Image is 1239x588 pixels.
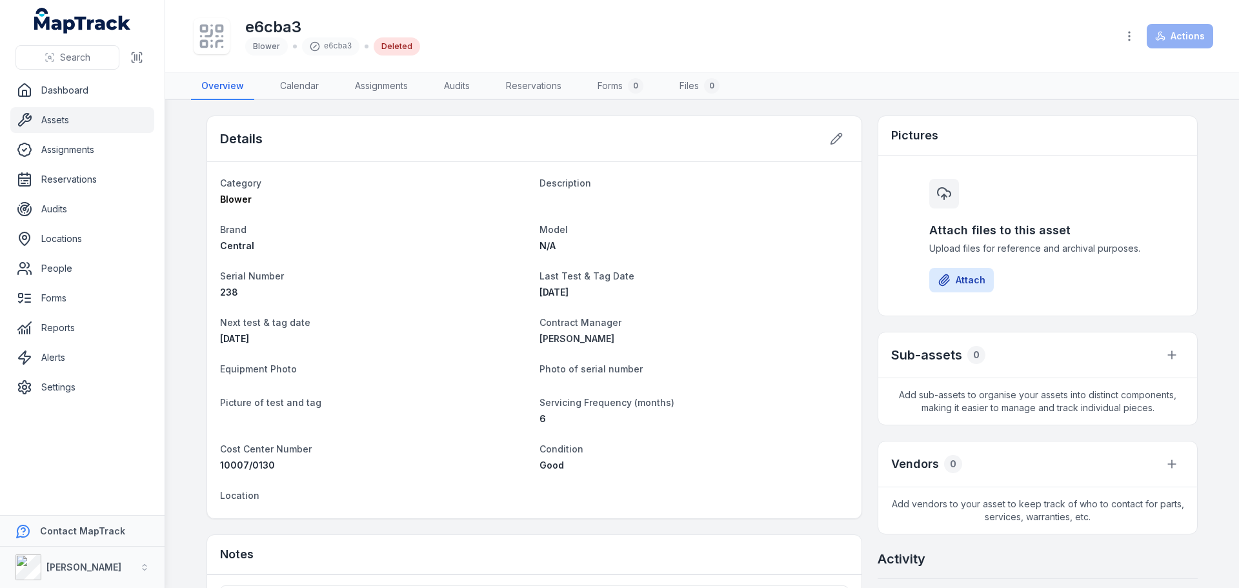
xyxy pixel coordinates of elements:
div: Deleted [374,37,420,56]
span: Good [539,460,564,471]
a: Assets [10,107,154,133]
span: Add sub-assets to organise your assets into distinct components, making it easier to manage and t... [878,378,1197,425]
h2: Details [220,130,263,148]
a: Reservations [496,73,572,100]
span: Search [60,51,90,64]
span: [DATE] [220,333,249,344]
div: 0 [628,78,643,94]
a: People [10,256,154,281]
a: Files0 [669,73,730,100]
button: Search [15,45,119,70]
div: 0 [967,346,985,364]
span: Equipment Photo [220,363,297,374]
span: Location [220,490,259,501]
span: Category [220,177,261,188]
span: Upload files for reference and archival purposes. [929,242,1146,255]
a: Reports [10,315,154,341]
a: Assignments [10,137,154,163]
span: Brand [220,224,247,235]
div: 0 [944,455,962,473]
span: Photo of serial number [539,363,643,374]
a: [PERSON_NAME] [539,332,849,345]
button: Attach [929,268,994,292]
span: Central [220,240,254,251]
a: MapTrack [34,8,131,34]
span: Next test & tag date [220,317,310,328]
span: N/A [539,240,556,251]
span: Condition [539,443,583,454]
a: Forms [10,285,154,311]
a: Assignments [345,73,418,100]
span: [DATE] [539,287,569,298]
span: 238 [220,287,238,298]
span: 10007/0130 [220,460,275,471]
div: e6cba3 [302,37,359,56]
h3: Notes [220,545,254,563]
span: 6 [539,413,546,424]
div: 0 [704,78,720,94]
h2: Activity [878,550,925,568]
span: Serial Number [220,270,284,281]
strong: [PERSON_NAME] [46,562,121,573]
strong: Contact MapTrack [40,525,125,536]
a: Audits [434,73,480,100]
a: Calendar [270,73,329,100]
a: Alerts [10,345,154,370]
a: Forms0 [587,73,654,100]
a: Overview [191,73,254,100]
h3: Vendors [891,455,939,473]
span: Servicing Frequency (months) [539,397,674,408]
h2: Sub-assets [891,346,962,364]
span: Blower [253,41,280,51]
h3: Attach files to this asset [929,221,1146,239]
span: Last Test & Tag Date [539,270,634,281]
span: Add vendors to your asset to keep track of who to contact for parts, services, warranties, etc. [878,487,1197,534]
a: Settings [10,374,154,400]
span: Model [539,224,568,235]
h3: Pictures [891,127,938,145]
time: 12/17/2024, 11:00:00 AM [539,287,569,298]
a: Reservations [10,167,154,192]
time: 6/17/2025, 10:00:00 AM [220,333,249,344]
span: Cost Center Number [220,443,312,454]
a: Dashboard [10,77,154,103]
span: Picture of test and tag [220,397,321,408]
a: Locations [10,226,154,252]
a: Audits [10,196,154,222]
span: Blower [220,194,252,205]
span: Description [539,177,591,188]
span: Contract Manager [539,317,621,328]
h1: e6cba3 [245,17,420,37]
